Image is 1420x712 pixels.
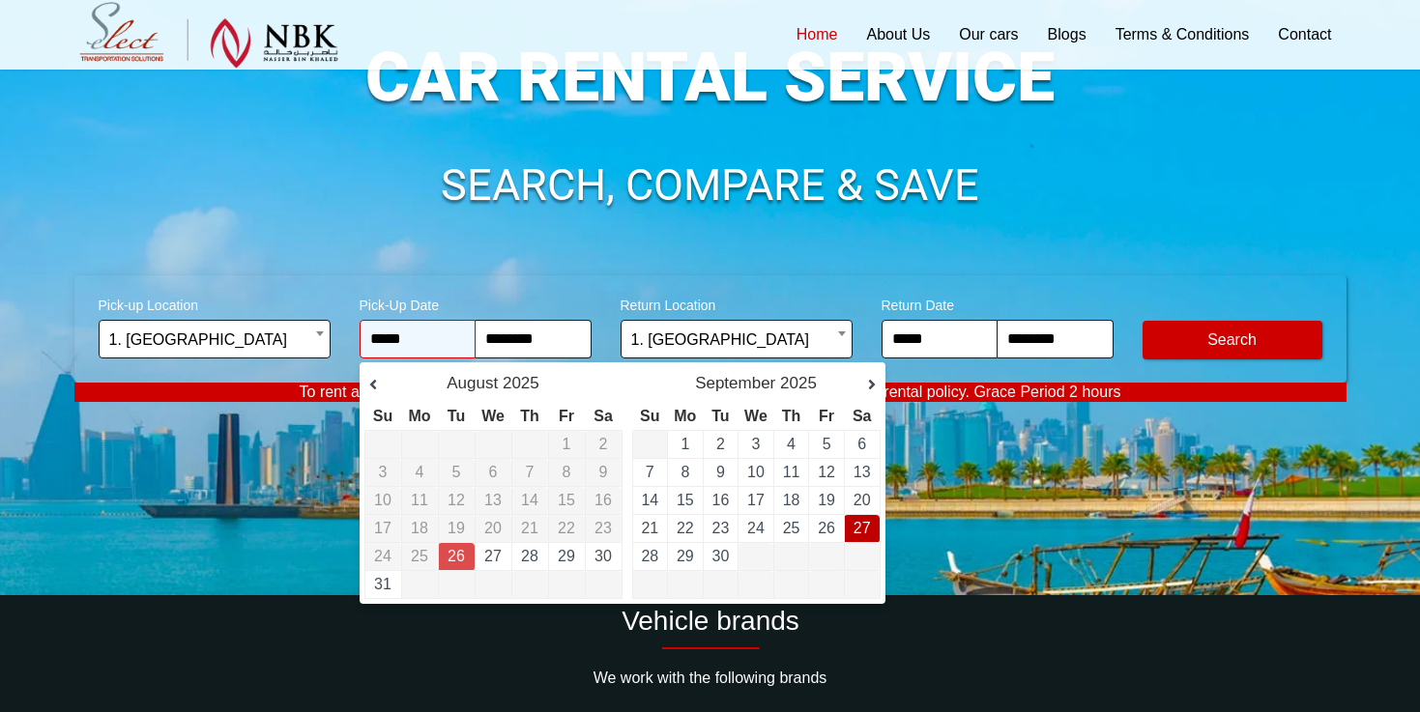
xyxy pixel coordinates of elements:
span: 1. Hamad International Airport [631,321,842,359]
a: 2 [716,436,725,452]
span: 2025 [780,374,817,392]
a: 23 [712,520,730,536]
a: 8 [681,464,689,480]
span: September [695,374,775,392]
span: 7 [526,464,535,480]
span: 12 [448,492,465,508]
span: 1. Hamad International Airport [621,320,853,358]
a: 14 [641,492,658,508]
span: 24 [374,548,391,564]
a: 29 [677,548,694,564]
span: 1. Hamad International Airport [99,320,331,358]
a: 24 [747,520,765,536]
span: Wednesday [744,408,768,424]
span: 5 [452,464,461,480]
span: Thursday [520,408,539,424]
a: 27 [484,548,502,564]
a: 7 [646,464,654,480]
span: Wednesday [481,408,505,424]
span: August [447,374,498,392]
a: 9 [716,464,725,480]
span: Return Date [882,285,1114,320]
a: Prev [369,376,398,395]
span: Thursday [782,408,801,424]
span: 4 [416,464,424,480]
a: 31 [374,576,391,592]
span: Monday [674,408,696,424]
a: 4 [787,436,796,452]
a: 28 [521,548,538,564]
span: 19 [448,520,465,536]
span: 2025 [503,374,539,392]
a: 30 [712,548,730,564]
p: We work with the following brands [74,669,1347,688]
span: Pick-Up Date [360,285,592,320]
a: 15 [677,492,694,508]
span: 21 [521,520,538,536]
span: Friday [819,408,834,424]
p: To rent a vehicle, customers must be at least 21 years of age, in accordance with our rental poli... [74,383,1347,402]
span: Saturday [594,408,613,424]
span: Pick-up Location [99,285,331,320]
span: 16 [594,492,612,508]
a: 27 [854,520,871,536]
span: 3 [379,464,388,480]
span: Return Location [621,285,853,320]
span: 15 [558,492,575,508]
a: 25 [783,520,800,536]
span: 11 [411,492,428,508]
a: 1 [681,436,689,452]
a: 3 [752,436,761,452]
h1: CAR RENTAL SERVICE [74,43,1347,111]
a: 28 [641,548,658,564]
span: 22 [558,520,575,536]
a: 17 [747,492,765,508]
a: 21 [641,520,658,536]
a: 29 [558,548,575,564]
a: Next [847,376,876,395]
span: 14 [521,492,538,508]
span: 20 [484,520,502,536]
a: 18 [783,492,800,508]
span: 1 [563,436,571,452]
span: 6 [489,464,498,480]
a: 19 [818,492,835,508]
span: 17 [374,520,391,536]
h1: SEARCH, COMPARE & SAVE [74,163,1347,208]
a: 5 [823,436,831,452]
a: 26 [818,520,835,536]
span: Sunday [373,408,392,424]
span: Saturday [853,408,872,424]
span: 10 [374,492,391,508]
span: 9 [599,464,608,480]
a: 10 [747,464,765,480]
a: 13 [854,464,871,480]
span: Friday [559,408,574,424]
a: 11 [783,464,800,480]
a: 16 [712,492,730,508]
a: 20 [854,492,871,508]
td: Return Date [438,543,475,571]
button: Modify Search [1143,321,1322,359]
span: 25 [411,548,428,564]
span: Sunday [640,408,659,424]
span: Monday [408,408,430,424]
a: 12 [818,464,835,480]
span: 8 [563,464,571,480]
span: 13 [484,492,502,508]
a: 22 [677,520,694,536]
span: Tuesday [448,408,465,424]
span: 2 [599,436,608,452]
a: 6 [857,436,866,452]
img: Select Rent a Car [79,2,338,69]
span: Tuesday [711,408,729,424]
span: 1. Hamad International Airport [109,321,320,359]
a: 30 [594,548,612,564]
span: 18 [411,520,428,536]
a: 26 [448,548,465,564]
span: 23 [594,520,612,536]
h2: Vehicle brands [74,605,1347,638]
